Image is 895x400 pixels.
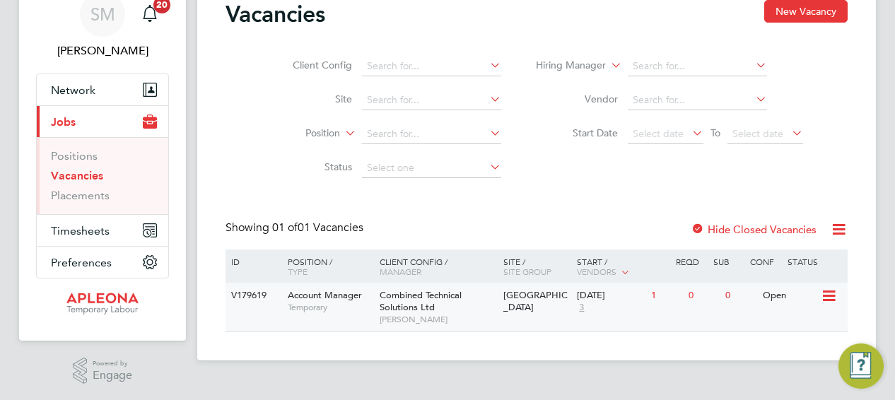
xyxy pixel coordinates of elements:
div: Jobs [37,137,168,214]
span: SM [90,5,115,23]
span: Timesheets [51,224,110,237]
label: Site [271,93,352,105]
input: Search for... [362,124,501,144]
div: Conf [747,249,783,273]
span: Jobs [51,115,76,129]
span: Preferences [51,256,112,269]
span: [GEOGRAPHIC_DATA] [503,289,568,313]
label: Start Date [537,127,618,139]
span: Network [51,83,95,97]
input: Search for... [362,57,501,76]
input: Search for... [362,90,501,110]
span: To [706,124,725,142]
button: Timesheets [37,215,168,246]
div: Position / [277,249,376,283]
a: Vacancies [51,169,103,182]
button: Engage Resource Center [838,343,884,389]
div: Start / [573,249,672,285]
button: Jobs [37,106,168,137]
label: Client Config [271,59,352,71]
div: 0 [685,283,722,309]
label: Vendor [537,93,618,105]
div: Showing [226,220,366,235]
a: Positions [51,149,98,163]
label: Hide Closed Vacancies [691,223,817,236]
a: Placements [51,189,110,202]
div: 1 [648,283,684,309]
span: Combined Technical Solutions Ltd [380,289,462,313]
button: Network [37,74,168,105]
span: 01 of [272,220,298,235]
div: Site / [500,249,574,283]
input: Search for... [628,57,767,76]
label: Position [259,127,340,141]
span: [PERSON_NAME] [380,314,496,325]
div: 0 [722,283,759,309]
button: Preferences [37,247,168,278]
label: Hiring Manager [525,59,606,73]
span: 3 [577,302,586,314]
span: Engage [93,370,132,382]
span: Select date [633,127,684,140]
span: Account Manager [288,289,362,301]
a: Powered byEngage [73,358,133,384]
span: Powered by [93,358,132,370]
div: Status [784,249,846,273]
input: Select one [362,158,501,178]
label: Status [271,160,352,173]
div: Sub [710,249,747,273]
a: Go to home page [36,293,169,315]
span: Select date [732,127,783,140]
div: ID [228,249,277,273]
span: Shaun Morrison [36,42,169,59]
img: apleona-logo-retina.png [66,293,139,315]
span: 01 Vacancies [272,220,363,235]
span: Type [288,266,308,277]
span: Site Group [503,266,551,277]
span: Temporary [288,302,373,313]
span: Vendors [577,266,616,277]
span: Manager [380,266,421,277]
div: Open [759,283,821,309]
input: Search for... [628,90,767,110]
div: Reqd [672,249,709,273]
div: Client Config / [376,249,500,283]
div: [DATE] [577,290,644,302]
div: V179619 [228,283,277,309]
